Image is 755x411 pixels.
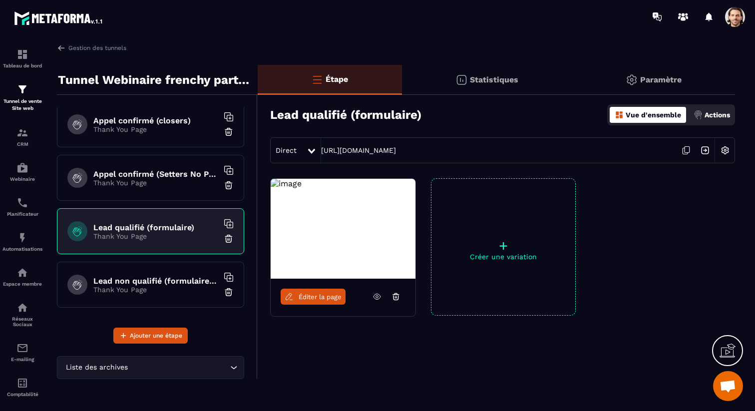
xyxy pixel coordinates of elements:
span: Éditer la page [299,293,342,301]
p: Actions [705,111,730,119]
img: formation [16,127,28,139]
img: trash [224,127,234,137]
p: Paramètre [640,75,682,84]
a: automationsautomationsEspace membre [2,259,42,294]
p: Vue d'ensemble [626,111,681,119]
a: social-networksocial-networkRéseaux Sociaux [2,294,42,335]
p: Tableau de bord [2,63,42,68]
a: automationsautomationsAutomatisations [2,224,42,259]
img: image [271,179,302,188]
h6: Lead non qualifié (formulaire No Pixel/tracking) [93,276,218,286]
a: Gestion des tunnels [57,43,126,52]
p: Réseaux Sociaux [2,316,42,327]
img: setting-w.858f3a88.svg [716,141,735,160]
img: arrow [57,43,66,52]
img: trash [224,234,234,244]
a: [URL][DOMAIN_NAME] [321,146,396,154]
p: Statistiques [470,75,518,84]
p: Planificateur [2,211,42,217]
p: Comptabilité [2,392,42,397]
img: email [16,342,28,354]
p: Créer une variation [431,253,575,261]
img: dashboard-orange.40269519.svg [615,110,624,119]
p: Thank You Page [93,179,218,187]
img: accountant [16,377,28,389]
img: scheduler [16,197,28,209]
a: formationformationTableau de bord [2,41,42,76]
p: Tunnel de vente Site web [2,98,42,112]
img: automations [16,267,28,279]
h3: Lead qualifié (formulaire) [270,108,421,122]
img: stats.20deebd0.svg [455,74,467,86]
div: Search for option [57,356,244,379]
img: actions.d6e523a2.png [694,110,703,119]
a: schedulerschedulerPlanificateur [2,189,42,224]
img: automations [16,162,28,174]
a: accountantaccountantComptabilité [2,370,42,405]
img: setting-gr.5f69749f.svg [626,74,638,86]
p: + [431,239,575,253]
p: Thank You Page [93,286,218,294]
img: social-network [16,302,28,314]
a: emailemailE-mailing [2,335,42,370]
p: Automatisations [2,246,42,252]
p: Thank You Page [93,232,218,240]
img: bars-o.4a397970.svg [311,73,323,85]
img: trash [224,180,234,190]
div: Ouvrir le chat [713,371,743,401]
input: Search for option [130,362,228,373]
p: Webinaire [2,176,42,182]
p: Tunnel Webinaire frenchy partners [58,70,250,90]
span: Liste des archives [63,362,130,373]
p: E-mailing [2,357,42,362]
img: formation [16,48,28,60]
button: Ajouter une étape [113,328,188,344]
h6: Appel confirmé (Setters No Pixel/tracking) [93,169,218,179]
img: trash [224,287,234,297]
span: Ajouter une étape [130,331,182,341]
a: automationsautomationsWebinaire [2,154,42,189]
span: Direct [276,146,297,154]
img: automations [16,232,28,244]
a: formationformationCRM [2,119,42,154]
p: Thank You Page [93,125,218,133]
a: formationformationTunnel de vente Site web [2,76,42,119]
img: arrow-next.bcc2205e.svg [696,141,715,160]
h6: Appel confirmé (closers) [93,116,218,125]
img: formation [16,83,28,95]
p: Étape [326,74,348,84]
img: logo [14,9,104,27]
p: Espace membre [2,281,42,287]
a: Éditer la page [281,289,346,305]
h6: Lead qualifié (formulaire) [93,223,218,232]
p: CRM [2,141,42,147]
